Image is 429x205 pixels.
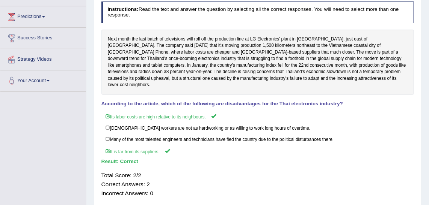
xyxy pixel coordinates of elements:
label: Its labor costs are high relative to its neighbours. [101,110,414,123]
h4: Read the text and answer the question by selecting all the correct responses. You will need to se... [101,1,414,23]
b: Instructions: [107,6,138,12]
label: It is far from its suppliers. [101,145,414,157]
h4: Result: [101,159,414,165]
a: Success Stories [0,28,86,46]
div: Total Score: 2/2 Correct Answers: 2 Incorrect Answers: 0 [101,168,414,201]
a: Your Account [0,70,86,89]
div: Next month the last batch of televisions will roll off the production line at LG Electronics' pla... [101,30,414,95]
a: Strategy Videos [0,49,86,68]
label: Many of the most talented engineers and technicians have fled the country due to the political di... [101,133,414,145]
label: [DEMOGRAPHIC_DATA] workers are not as hardworking or as willing to work long hours of overtime. [101,122,414,134]
h4: According to the article, which of the following are disadvantages for the Thai electronics indus... [101,101,414,107]
a: Predictions [0,6,86,25]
